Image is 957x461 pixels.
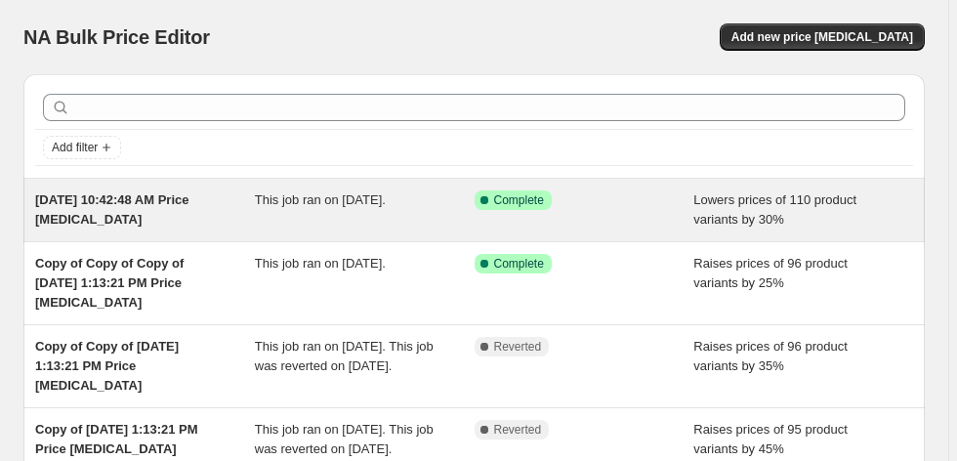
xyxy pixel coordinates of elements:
[255,422,434,456] span: This job ran on [DATE]. This job was reverted on [DATE].
[494,339,542,355] span: Reverted
[693,422,848,456] span: Raises prices of 95 product variants by 45%
[693,192,856,227] span: Lowers prices of 110 product variants by 30%
[35,339,179,393] span: Copy of Copy of [DATE] 1:13:21 PM Price [MEDICAL_DATA]
[255,192,386,207] span: This job ran on [DATE].
[494,256,544,272] span: Complete
[35,422,198,456] span: Copy of [DATE] 1:13:21 PM Price [MEDICAL_DATA]
[52,140,98,155] span: Add filter
[255,256,386,271] span: This job ran on [DATE].
[35,256,184,310] span: Copy of Copy of Copy of [DATE] 1:13:21 PM Price [MEDICAL_DATA]
[494,192,544,208] span: Complete
[35,192,189,227] span: [DATE] 10:42:48 AM Price [MEDICAL_DATA]
[720,23,925,51] button: Add new price [MEDICAL_DATA]
[255,339,434,373] span: This job ran on [DATE]. This job was reverted on [DATE].
[494,422,542,438] span: Reverted
[693,339,848,373] span: Raises prices of 96 product variants by 35%
[693,256,848,290] span: Raises prices of 96 product variants by 25%
[23,26,210,48] span: NA Bulk Price Editor
[43,136,121,159] button: Add filter
[731,29,913,45] span: Add new price [MEDICAL_DATA]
